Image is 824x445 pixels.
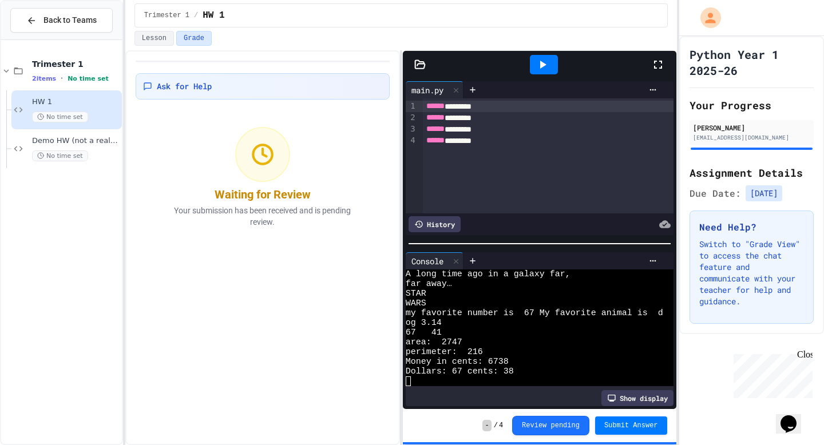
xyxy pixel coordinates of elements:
[176,31,212,46] button: Grade
[690,46,814,78] h1: Python Year 1 2025-26
[32,112,88,122] span: No time set
[699,220,804,234] h3: Need Help?
[32,97,120,107] span: HW 1
[43,14,97,26] span: Back to Teams
[10,8,113,33] button: Back to Teams
[729,349,813,398] iframe: chat widget
[32,75,56,82] span: 2 items
[203,9,224,22] span: HW 1
[5,5,79,73] div: Chat with us now!Close
[32,59,120,69] span: Trimester 1
[690,186,741,200] span: Due Date:
[693,133,810,142] div: [EMAIL_ADDRESS][DOMAIN_NAME]
[693,122,810,133] div: [PERSON_NAME]
[32,136,120,146] span: Demo HW (not a real one)
[68,75,109,82] span: No time set
[134,31,174,46] button: Lesson
[688,5,724,31] div: My Account
[699,239,804,307] p: Switch to "Grade View" to access the chat feature and communicate with your teacher for help and ...
[144,11,189,20] span: Trimester 1
[690,97,814,113] h2: Your Progress
[746,185,782,201] span: [DATE]
[194,11,198,20] span: /
[776,399,813,434] iframe: chat widget
[61,74,63,83] span: •
[32,150,88,161] span: No time set
[690,165,814,181] h2: Assignment Details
